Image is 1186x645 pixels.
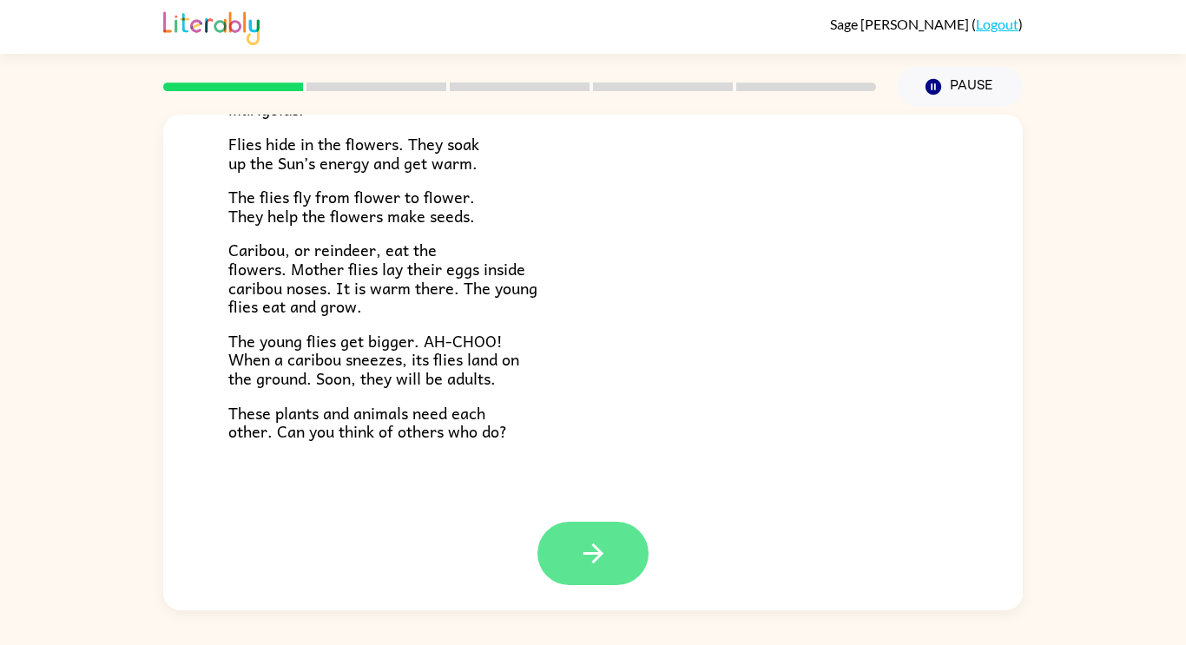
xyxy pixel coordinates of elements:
[228,184,475,228] span: The flies fly from flower to flower. They help the flowers make seeds.
[228,400,507,444] span: These plants and animals need each other. Can you think of others who do?
[228,328,519,391] span: The young flies get bigger. AH-CHOO! When a caribou sneezes, its flies land on the ground. Soon, ...
[976,16,1018,32] a: Logout
[830,16,972,32] span: Sage [PERSON_NAME]
[163,7,260,45] img: Literably
[897,67,1023,107] button: Pause
[228,237,537,319] span: Caribou, or reindeer, eat the flowers. Mother flies lay their eggs inside caribou noses. It is wa...
[830,16,1023,32] div: ( )
[228,131,479,175] span: Flies hide in the flowers. They soak up the Sun’s energy and get warm.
